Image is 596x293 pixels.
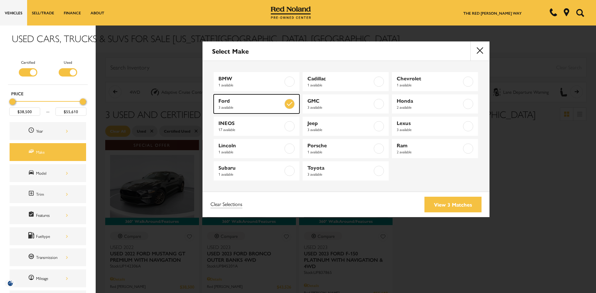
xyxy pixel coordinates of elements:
[470,41,489,61] button: close
[392,94,478,114] a: Honda2 available
[218,104,283,110] span: 3 available
[210,201,242,209] a: Clear Selections
[28,190,36,198] span: Trim
[307,126,372,133] span: 3 available
[212,48,249,55] h2: Select Make
[397,149,462,155] span: 2 available
[10,248,86,266] div: TransmissionTransmission
[397,142,462,149] span: Ram
[218,142,283,149] span: Lincoln
[10,206,86,224] div: FeaturesFeatures
[28,169,36,177] span: Model
[271,6,311,19] img: Red Noland Pre-Owned
[271,9,311,15] a: Red Noland Pre-Owned
[28,232,36,240] span: Fueltype
[36,170,68,177] div: Model
[9,99,16,105] div: Minimum Price
[392,139,478,158] a: Ram2 available
[397,120,462,126] span: Lexus
[36,149,68,156] div: Make
[10,122,86,140] div: YearYear
[9,107,40,116] input: Minimum
[3,280,18,287] img: Opt-Out Icon
[218,126,283,133] span: 17 available
[463,10,522,16] a: The Red [PERSON_NAME] Way
[307,120,372,126] span: Jeep
[28,253,36,261] span: Transmission
[36,128,68,135] div: Year
[307,82,372,88] span: 1 available
[218,82,283,88] span: 1 available
[36,191,68,198] div: Trim
[214,117,300,136] a: INEOS17 available
[218,120,283,126] span: INEOS
[11,91,85,96] h5: Price
[55,107,86,116] input: Maximum
[21,59,35,65] label: Certified
[307,149,372,155] span: 1 available
[9,96,86,116] div: Price
[397,75,462,82] span: Chevrolet
[3,280,18,287] section: Click to Open Cookie Consent Modal
[307,104,372,110] span: 3 available
[10,227,86,245] div: FueltypeFueltype
[574,0,586,25] button: Open the search field
[214,72,300,91] a: BMW1 available
[397,98,462,104] span: Honda
[307,75,372,82] span: Cadillac
[214,94,300,114] a: Ford3 available
[218,165,283,171] span: Subaru
[28,211,36,219] span: Features
[28,274,36,282] span: Mileage
[218,149,283,155] span: 1 available
[424,197,482,212] a: View 3 Matches
[64,59,72,65] label: Used
[36,254,68,261] div: Transmission
[218,98,283,104] span: Ford
[307,171,372,177] span: 3 available
[397,104,462,110] span: 2 available
[392,72,478,91] a: Chevrolet1 available
[303,139,389,158] a: Porsche1 available
[307,165,372,171] span: Toyota
[36,212,68,219] div: Features
[28,148,36,156] span: Make
[36,233,68,240] div: Fueltype
[10,269,86,287] div: MileageMileage
[36,275,68,282] div: Mileage
[303,161,389,180] a: Toyota3 available
[10,185,86,203] div: TrimTrim
[8,59,88,84] div: Filter by Vehicle Type
[397,126,462,133] span: 3 available
[10,143,86,161] div: MakeMake
[80,99,86,105] div: Maximum Price
[303,94,389,114] a: GMC3 available
[214,161,300,180] a: Subaru1 available
[303,72,389,91] a: Cadillac1 available
[397,82,462,88] span: 1 available
[214,139,300,158] a: Lincoln1 available
[218,171,283,177] span: 1 available
[307,142,372,149] span: Porsche
[307,98,372,104] span: GMC
[28,127,36,135] span: Year
[218,75,283,82] span: BMW
[10,164,86,182] div: ModelModel
[303,117,389,136] a: Jeep3 available
[392,117,478,136] a: Lexus3 available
